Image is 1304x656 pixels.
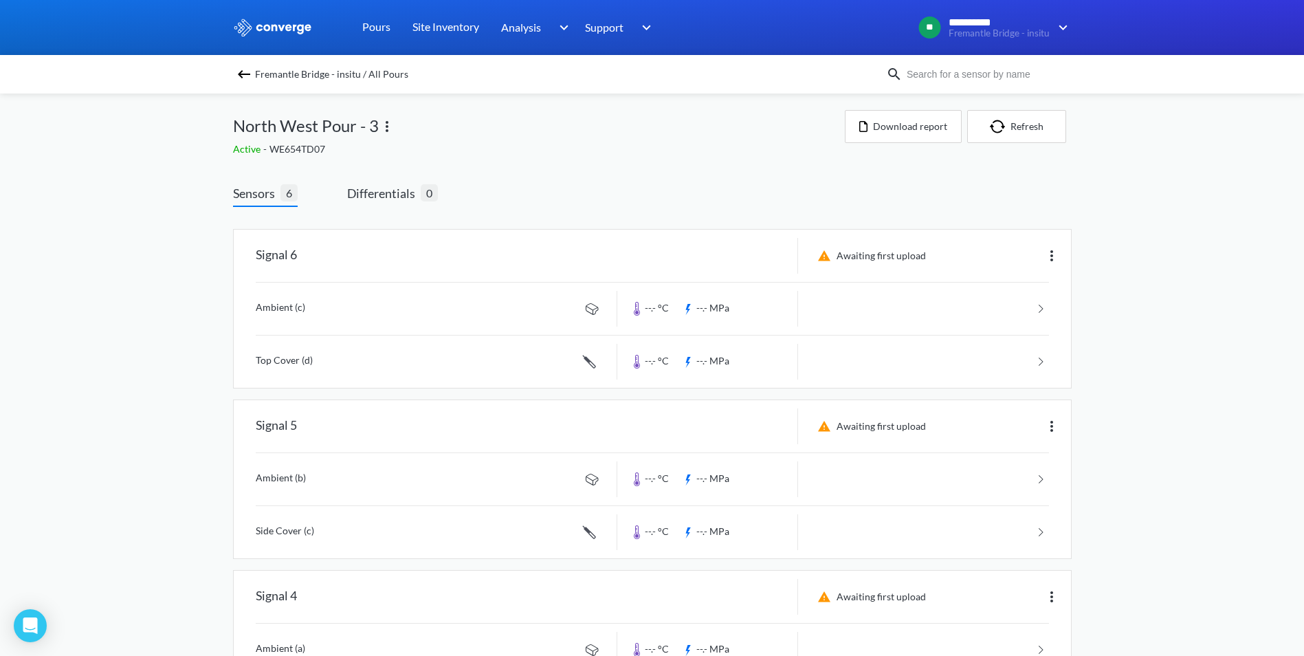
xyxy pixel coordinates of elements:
span: Differentials [347,184,421,203]
div: Signal 5 [256,408,297,444]
span: Support [585,19,623,36]
button: Refresh [967,110,1066,143]
img: icon-refresh.svg [990,120,1010,133]
div: Awaiting first upload [809,418,930,435]
img: backspace.svg [236,66,252,83]
div: Signal 6 [256,238,297,274]
img: more.svg [1043,589,1060,605]
img: more.svg [379,118,395,135]
div: Signal 4 [256,579,297,615]
img: icon-search.svg [886,66,903,83]
img: downArrow.svg [550,19,572,36]
div: WE654TD07 [233,142,845,157]
img: more.svg [1043,418,1060,435]
span: Sensors [233,184,280,203]
span: - [263,143,269,155]
button: Download report [845,110,962,143]
input: Search for a sensor by name [903,67,1069,82]
img: logo_ewhite.svg [233,19,313,36]
div: Open Intercom Messenger [14,609,47,642]
img: more.svg [1043,248,1060,264]
span: 6 [280,184,298,201]
img: downArrow.svg [1050,19,1072,36]
span: 0 [421,184,438,201]
img: downArrow.svg [633,19,655,36]
div: Awaiting first upload [809,589,930,605]
img: icon-file.svg [859,121,868,132]
span: Fremantle Bridge - insitu [949,28,1050,39]
span: Fremantle Bridge - insitu / All Pours [255,65,408,84]
span: Active [233,143,263,155]
span: Analysis [501,19,541,36]
div: Awaiting first upload [809,248,930,264]
span: North West Pour - 3 [233,113,379,139]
